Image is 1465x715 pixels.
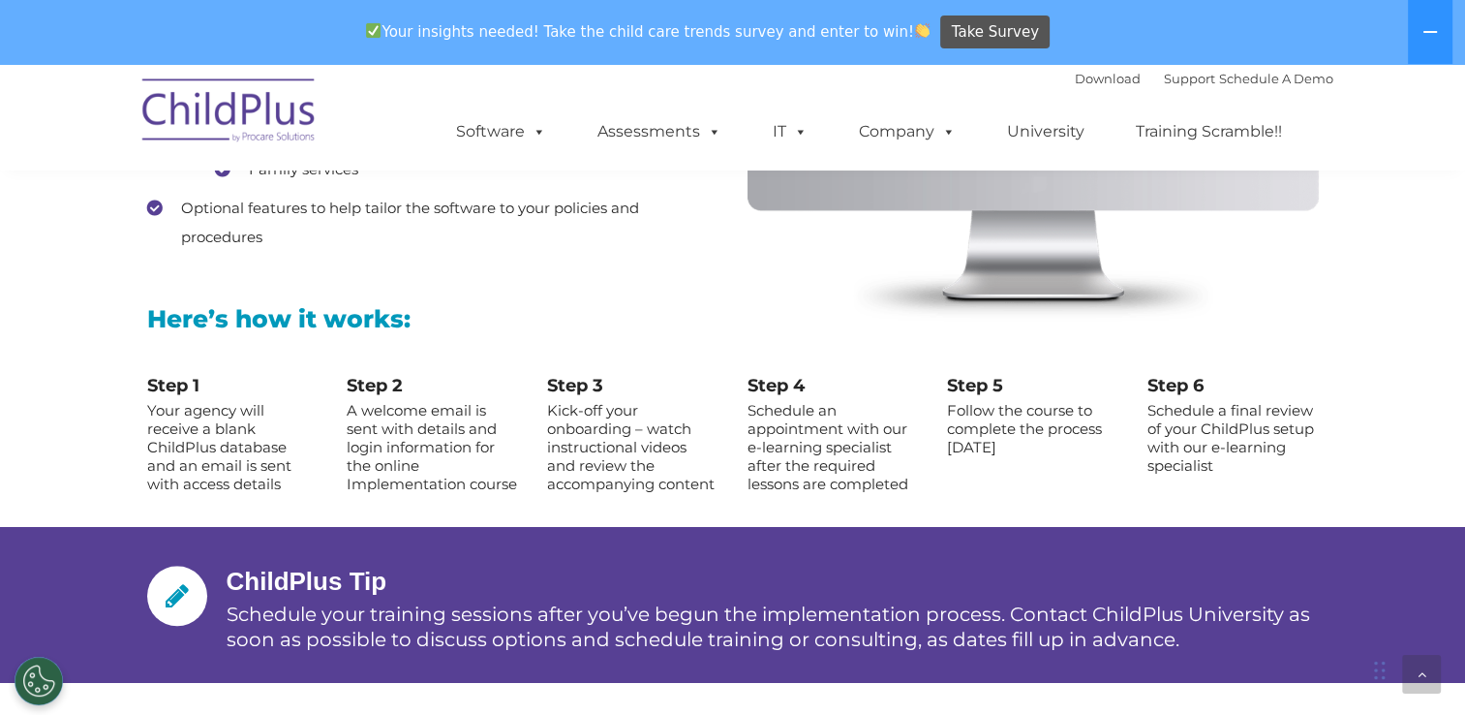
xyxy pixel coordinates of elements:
p: Kick-off your onboarding – watch instructional videos and review the accompanying content [547,401,718,493]
iframe: Chat Widget [1149,506,1465,715]
a: Assessments [578,112,741,151]
h4: Step 2 [347,375,518,396]
span: ChildPlus Tip [227,567,387,596]
p: Schedule an appointment with our e-learning specialist after the required lessons are completed [747,401,918,493]
a: Company [839,112,975,151]
div: Drag [1374,641,1386,699]
span: Take Survey [952,16,1039,49]
button: Cookies Settings [15,657,63,705]
a: Support [1164,71,1215,86]
img: 👏 [915,23,930,38]
h4: Step 4 [747,375,918,396]
p: Your agency will receive a blank ChildPlus database and an email is sent with access details [147,401,319,493]
a: Training Scramble!! [1116,112,1301,151]
p: A welcome email is sent with details and login information for the online Implementation course [347,401,518,493]
h4: Step 6 [1147,375,1319,396]
a: Take Survey [940,16,1050,49]
p: Schedule a final review of your ChildPlus setup with our e-learning specialist [1147,401,1319,475]
img: ✅ [366,23,381,38]
h4: Step 3 [547,375,718,396]
a: IT [753,112,827,151]
p: Follow the course to complete the process [DATE] [947,401,1118,456]
a: Download [1075,71,1141,86]
h4: Step 1 [147,375,319,396]
a: University [988,112,1104,151]
span: Schedule your training sessions after you’ve begun the implementation process. Contact ChildPlus ... [227,603,1310,651]
span: Your insights needed! Take the child care trends survey and enter to win! [358,13,938,50]
font: | [1075,71,1333,86]
img: ChildPlus by Procare Solutions [133,65,326,162]
a: Software [437,112,565,151]
a: Schedule A Demo [1219,71,1333,86]
h3: Here’s how it works: [147,307,1319,331]
h4: Step 5 [947,375,1118,396]
li: Optional features to help tailor the software to your policies and procedures [147,194,718,252]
